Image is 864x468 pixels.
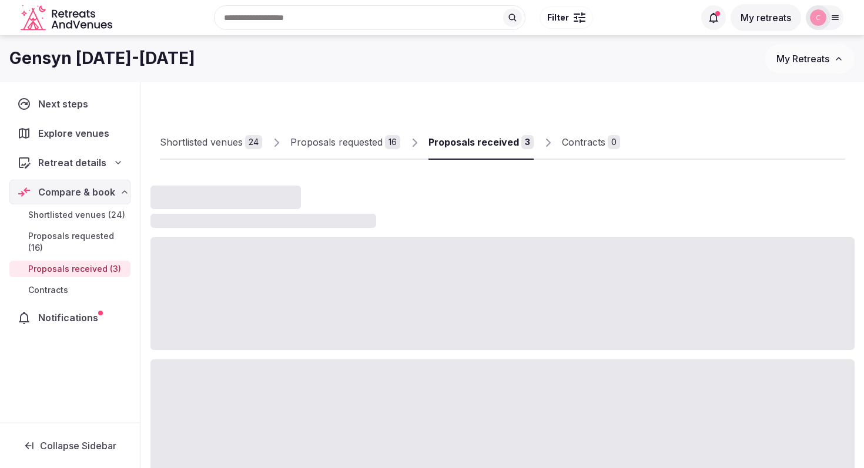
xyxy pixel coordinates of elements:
a: Shortlisted venues (24) [9,207,130,223]
span: Collapse Sidebar [40,440,116,452]
img: chloe-6695 [810,9,826,26]
div: 16 [385,135,400,149]
a: Next steps [9,92,130,116]
a: Shortlisted venues24 [160,126,262,160]
span: Next steps [38,97,93,111]
div: 0 [608,135,620,149]
div: Proposals received [428,135,519,149]
div: 24 [245,135,262,149]
span: Proposals received (3) [28,263,121,275]
button: My retreats [731,4,801,31]
a: Notifications [9,305,130,330]
button: Collapse Sidebar [9,433,130,459]
h1: Gensyn [DATE]-[DATE] [9,47,195,70]
a: My retreats [731,12,801,23]
svg: Retreats and Venues company logo [21,5,115,31]
span: Shortlisted venues (24) [28,209,125,221]
div: Proposals requested [290,135,383,149]
a: Explore venues [9,121,130,146]
a: Proposals received3 [428,126,534,160]
a: Proposals requested (16) [9,228,130,256]
span: Filter [547,12,569,23]
div: 3 [521,135,534,149]
a: Proposals received (3) [9,261,130,277]
div: Shortlisted venues [160,135,243,149]
button: Filter [540,6,593,29]
span: Notifications [38,311,103,325]
a: Contracts0 [562,126,620,160]
span: Retreat details [38,156,106,170]
span: Compare & book [38,185,115,199]
a: Contracts [9,282,130,298]
span: Proposals requested (16) [28,230,126,254]
a: Proposals requested16 [290,126,400,160]
div: Contracts [562,135,605,149]
span: My Retreats [776,53,829,65]
span: Explore venues [38,126,114,140]
span: Contracts [28,284,68,296]
a: Visit the homepage [21,5,115,31]
button: My Retreats [765,44,855,73]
